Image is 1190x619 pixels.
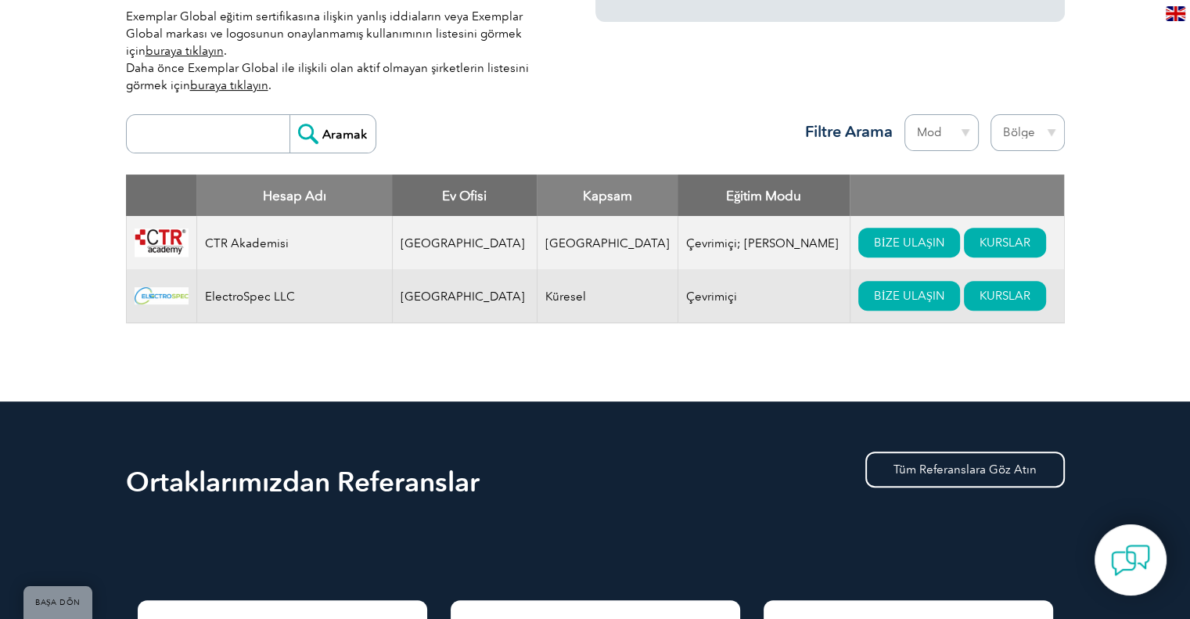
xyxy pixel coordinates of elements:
font: CTR Akademisi [205,236,289,250]
img: df15046f-427c-ef11-ac20-6045bde4dbfc-logo.jpg [135,287,189,305]
font: KURSLAR [980,236,1030,250]
th: Kapsam: Sütunları artan düzende sıralamak için etkinleştirin [537,175,678,216]
input: Aramak [289,115,376,153]
th: : Sütunları artan düzende sıralamak için etkinleştirin [850,175,1064,216]
font: [GEOGRAPHIC_DATA] [401,236,525,250]
font: . [224,44,227,58]
th: Eğitim Modu: Sütunları artan düzende sıralamak için etkinleştirin [678,175,850,216]
font: Eğitim Modu [726,188,802,203]
font: . [268,78,271,92]
img: contact-chat.png [1111,541,1150,580]
font: [GEOGRAPHIC_DATA] [545,236,670,250]
a: Tüm Referanslara Göz Atın [865,452,1065,488]
font: Çevrimiçi; [PERSON_NAME] [686,236,839,250]
font: Hesap Adı [263,188,326,203]
a: BAŞA DÖN [23,586,92,619]
font: KURSLAR [980,289,1030,303]
a: buraya tıklayın [190,78,268,92]
font: [GEOGRAPHIC_DATA] [401,290,525,304]
font: Exemplar Global eğitim sertifikasına ilişkin yanlış iddiaların veya Exemplar Global markası ve lo... [126,9,523,58]
a: buraya tıklayın [146,44,224,58]
font: ElectroSpec LLC [205,290,295,304]
font: BİZE ULAŞIN [874,236,944,250]
font: BİZE ULAŞIN [874,289,944,303]
font: Tüm Referanslara Göz Atın [893,462,1037,477]
img: da24547b-a6e0-e911-a812-000d3a795b83-logo.png [135,228,189,257]
font: Filtre Arama [805,122,893,141]
font: Çevrimiçi [686,290,737,304]
a: BİZE ULAŞIN [858,281,960,311]
img: en [1166,6,1185,21]
font: Küresel [545,290,586,304]
a: KURSLAR [964,228,1046,257]
a: KURSLAR [964,281,1046,311]
font: Daha önce Exemplar Global ile ilişkili olan aktif olmayan şirketlerin listesini görmek için [126,61,530,92]
th: Ev Ofisi: Sütunları artan sırada sıralamak için etkinleştirin [392,175,537,216]
font: BAŞA DÖN [35,598,81,607]
font: Kapsam [583,188,632,203]
font: Ev Ofisi [442,188,487,203]
font: Ortaklarımızdan Referanslar [126,466,480,498]
th: Hesap Adı: Sütunları azalan şekilde sıralamak için etkinleştirin [196,175,392,216]
a: BİZE ULAŞIN [858,228,960,257]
